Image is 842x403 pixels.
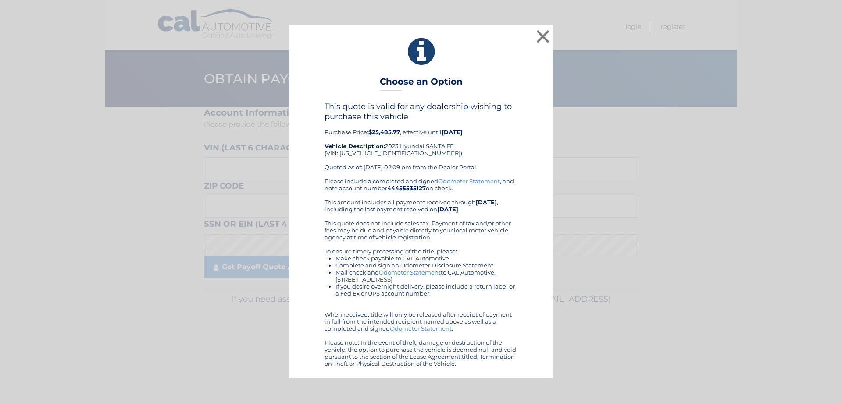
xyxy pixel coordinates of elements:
li: Complete and sign an Odometer Disclosure Statement [335,262,517,269]
a: Odometer Statement [390,325,452,332]
strong: Vehicle Description: [325,143,385,150]
h3: Choose an Option [380,76,463,92]
b: 44455535127 [387,185,426,192]
h4: This quote is valid for any dealership wishing to purchase this vehicle [325,102,517,121]
a: Odometer Statement [379,269,441,276]
b: $25,485.77 [368,128,400,136]
a: Odometer Statement [438,178,500,185]
b: [DATE] [442,128,463,136]
div: Please include a completed and signed , and note account number on check. This amount includes al... [325,178,517,367]
li: Make check payable to CAL Automotive [335,255,517,262]
div: Purchase Price: , effective until 2023 Hyundai SANTA FE (VIN: [US_VEHICLE_IDENTIFICATION_NUMBER])... [325,102,517,177]
b: [DATE] [437,206,458,213]
li: If you desire overnight delivery, please include a return label or a Fed Ex or UPS account number. [335,283,517,297]
li: Mail check and to CAL Automotive, [STREET_ADDRESS] [335,269,517,283]
button: × [534,28,552,45]
b: [DATE] [476,199,497,206]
